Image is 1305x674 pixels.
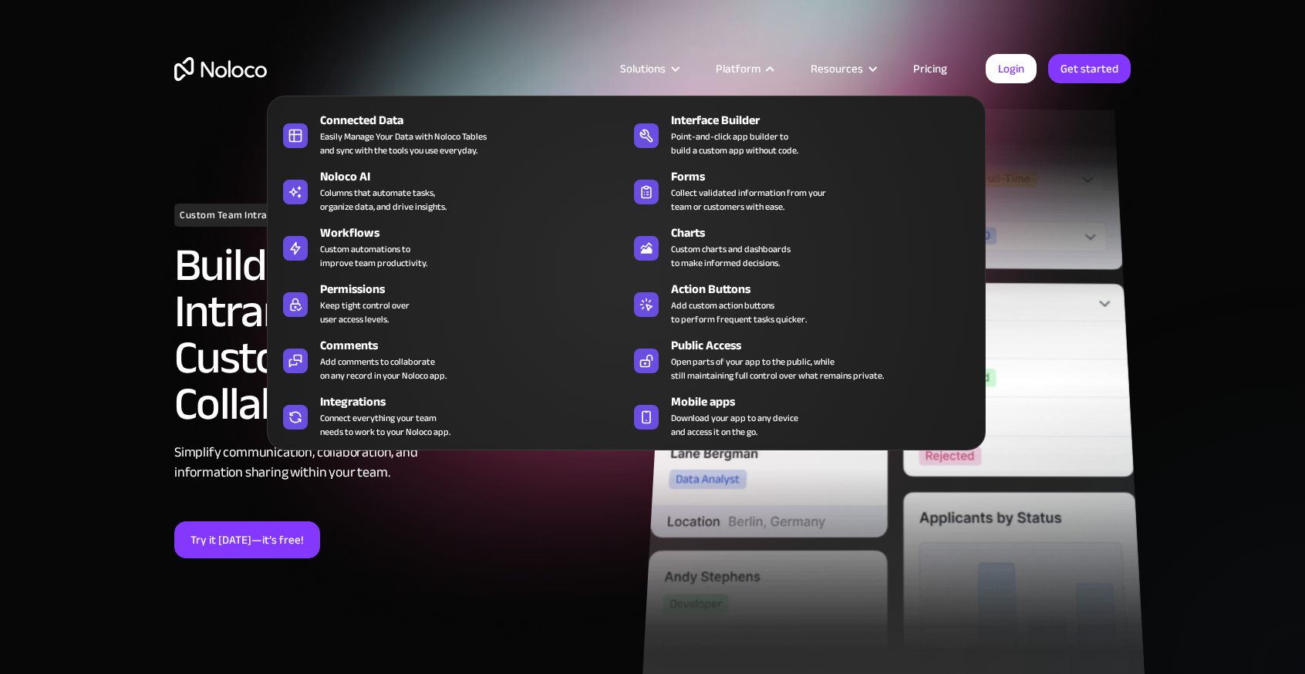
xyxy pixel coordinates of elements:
div: Integrations [320,393,633,411]
a: Action ButtonsAdd custom action buttonsto perform frequent tasks quicker. [626,277,977,329]
nav: Platform [267,74,986,450]
a: Noloco AIColumns that automate tasks,organize data, and drive insights. [275,164,626,217]
div: Connected Data [320,111,633,130]
div: Charts [671,224,984,242]
a: Login [986,54,1037,83]
a: Get started [1048,54,1131,83]
span: Download your app to any device and access it on the go. [671,411,798,439]
a: Mobile appsDownload your app to any deviceand access it on the go. [626,389,977,442]
div: Add comments to collaborate on any record in your Noloco app. [320,355,447,382]
div: Comments [320,336,633,355]
div: Point-and-click app builder to build a custom app without code. [671,130,798,157]
div: Open parts of your app to the public, while still maintaining full control over what remains priv... [671,355,884,382]
a: Interface BuilderPoint-and-click app builder tobuild a custom app without code. [626,108,977,160]
a: ChartsCustom charts and dashboardsto make informed decisions. [626,221,977,273]
div: Add custom action buttons to perform frequent tasks quicker. [671,298,807,326]
div: Solutions [620,59,666,79]
a: Try it [DATE]—it’s free! [174,521,320,558]
a: WorkflowsCustom automations toimprove team productivity. [275,221,626,273]
a: Pricing [894,59,966,79]
div: Permissions [320,280,633,298]
a: home [174,57,267,81]
div: Public Access [671,336,984,355]
a: Connected DataEasily Manage Your Data with Noloco Tablesand sync with the tools you use everyday. [275,108,626,160]
div: Columns that automate tasks, organize data, and drive insights. [320,186,447,214]
div: Noloco AI [320,167,633,186]
div: Interface Builder [671,111,984,130]
div: Custom charts and dashboards to make informed decisions. [671,242,791,270]
a: FormsCollect validated information from yourteam or customers with ease. [626,164,977,217]
div: Mobile apps [671,393,984,411]
div: Connect everything your team needs to work to your Noloco app. [320,411,450,439]
div: Action Buttons [671,280,984,298]
h1: Custom Team Intranet Builder [174,204,325,227]
div: Platform [696,59,791,79]
div: Easily Manage Your Data with Noloco Tables and sync with the tools you use everyday. [320,130,487,157]
a: PermissionsKeep tight control overuser access levels. [275,277,626,329]
a: IntegrationsConnect everything your teamneeds to work to your Noloco app. [275,389,626,442]
div: Platform [716,59,760,79]
h2: Build a No-Code Team Intranet for Secure and Custom Internal Collaboration [174,242,645,427]
div: Solutions [601,59,696,79]
div: Resources [811,59,863,79]
div: Collect validated information from your team or customers with ease. [671,186,826,214]
a: CommentsAdd comments to collaborateon any record in your Noloco app. [275,333,626,386]
a: Public AccessOpen parts of your app to the public, whilestill maintaining full control over what ... [626,333,977,386]
div: Keep tight control over user access levels. [320,298,410,326]
div: Forms [671,167,984,186]
div: Resources [791,59,894,79]
div: Workflows [320,224,633,242]
div: Custom automations to improve team productivity. [320,242,427,270]
div: Simplify communication, collaboration, and information sharing within your team. [174,443,645,483]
